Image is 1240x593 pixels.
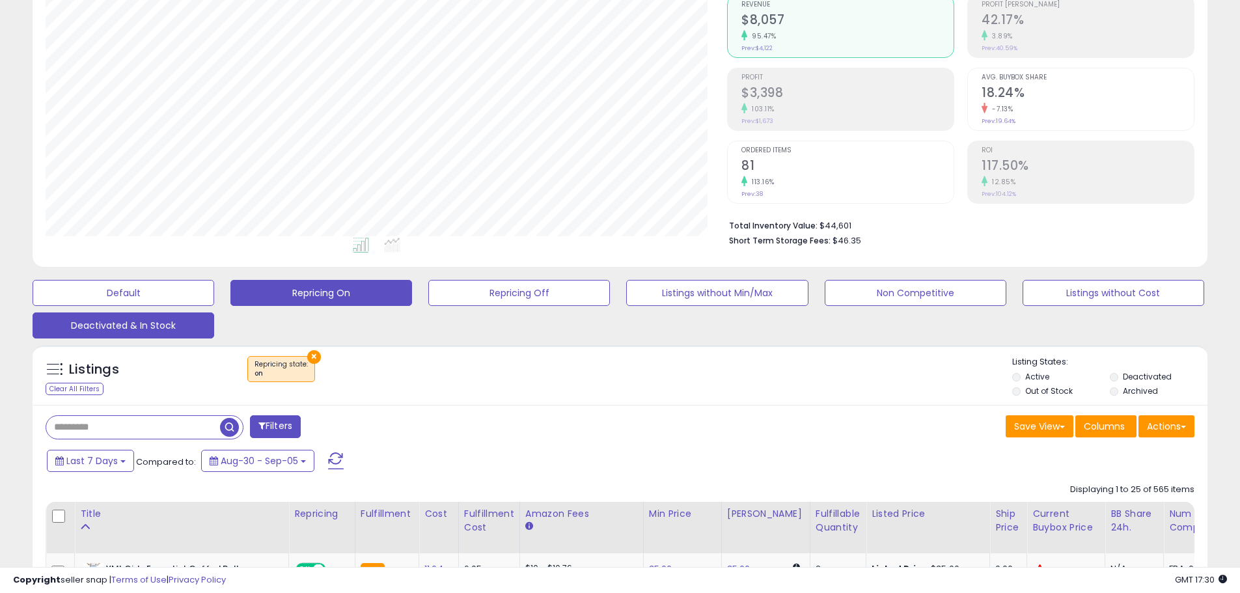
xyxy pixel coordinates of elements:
span: Compared to: [136,456,196,468]
div: on [255,369,308,378]
div: Cost [424,507,453,521]
div: Repricing [294,507,350,521]
button: Save View [1006,415,1073,437]
div: Fulfillment Cost [464,507,514,534]
a: Privacy Policy [169,573,226,586]
label: Out of Stock [1025,385,1073,396]
span: Profit [PERSON_NAME] [982,1,1194,8]
div: seller snap | | [13,574,226,586]
a: Terms of Use [111,573,167,586]
small: 103.11% [747,104,775,114]
button: × [307,350,321,364]
button: Filters [250,415,301,438]
h2: $8,057 [741,12,954,30]
li: $44,601 [729,217,1185,232]
button: Last 7 Days [47,450,134,472]
b: Total Inventory Value: [729,220,818,231]
label: Active [1025,371,1049,382]
div: Title [80,507,283,521]
span: Avg. Buybox Share [982,74,1194,81]
small: 113.16% [747,177,775,187]
small: 12.85% [987,177,1015,187]
button: Default [33,280,214,306]
button: Columns [1075,415,1137,437]
h2: 42.17% [982,12,1194,30]
span: Last 7 Days [66,454,118,467]
span: Revenue [741,1,954,8]
span: Repricing state : [255,359,308,379]
button: Deactivated & In Stock [33,312,214,338]
div: Fulfillment [361,507,413,521]
button: Repricing Off [428,280,610,306]
small: Prev: $4,122 [741,44,773,52]
small: Prev: $1,673 [741,117,773,125]
div: Current Buybox Price [1032,507,1099,534]
div: Ship Price [995,507,1021,534]
strong: Copyright [13,573,61,586]
small: Prev: 40.59% [982,44,1017,52]
button: Repricing On [230,280,412,306]
h2: 117.50% [982,158,1194,176]
div: Amazon Fees [525,507,638,521]
small: Prev: 38 [741,190,763,198]
button: Non Competitive [825,280,1006,306]
div: Displaying 1 to 25 of 565 items [1070,484,1194,496]
div: Clear All Filters [46,383,103,395]
span: Aug-30 - Sep-05 [221,454,298,467]
span: $46.35 [833,234,861,247]
label: Deactivated [1123,371,1172,382]
button: Listings without Cost [1023,280,1204,306]
span: 2025-09-13 17:30 GMT [1175,573,1227,586]
span: Ordered Items [741,147,954,154]
span: Profit [741,74,954,81]
span: ROI [982,147,1194,154]
div: BB Share 24h. [1110,507,1158,534]
small: Prev: 19.64% [982,117,1015,125]
small: 95.47% [747,31,776,41]
h5: Listings [69,361,119,379]
label: Archived [1123,385,1158,396]
div: Fulfillable Quantity [816,507,861,534]
small: Prev: 104.12% [982,190,1016,198]
small: 3.89% [987,31,1013,41]
div: Listed Price [872,507,984,521]
div: Num of Comp. [1169,507,1217,534]
button: Listings without Min/Max [626,280,808,306]
span: Columns [1084,420,1125,433]
b: Short Term Storage Fees: [729,235,831,246]
small: Amazon Fees. [525,521,533,532]
button: Actions [1138,415,1194,437]
small: -7.13% [987,104,1013,114]
h2: $3,398 [741,85,954,103]
p: Listing States: [1012,356,1207,368]
div: Min Price [649,507,716,521]
h2: 18.24% [982,85,1194,103]
div: [PERSON_NAME] [727,507,805,521]
button: Aug-30 - Sep-05 [201,450,314,472]
h2: 81 [741,158,954,176]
